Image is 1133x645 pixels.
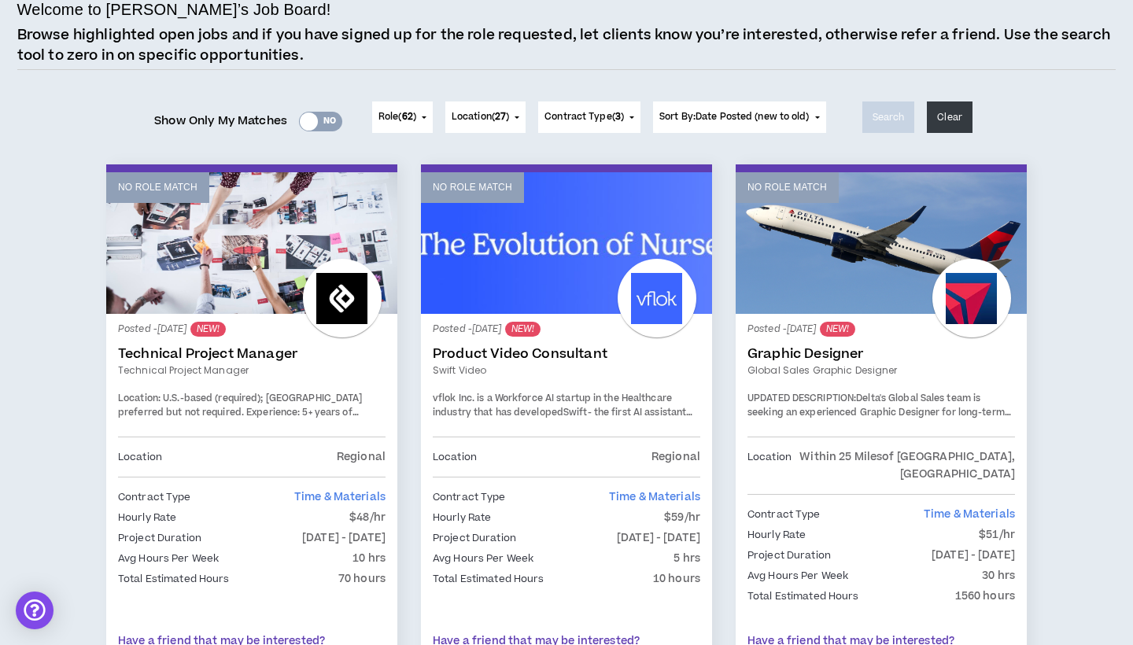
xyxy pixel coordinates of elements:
a: No Role Match [736,172,1027,314]
span: U.S.-based (required); [GEOGRAPHIC_DATA] preferred but not required. [118,392,363,419]
p: Avg Hours Per Week [747,567,848,584]
button: Contract Type(3) [538,101,640,133]
p: Avg Hours Per Week [118,550,219,567]
span: Delta's Global Sales team is seeking an experienced Graphic Designer for long-term contract suppo... [747,392,1013,474]
button: Clear [927,101,972,133]
p: Posted - [DATE] [433,322,700,337]
span: Time & Materials [294,489,386,505]
p: Location [118,448,162,466]
span: Time & Materials [924,507,1015,522]
sup: NEW! [190,322,226,337]
p: 30 hrs [982,567,1015,584]
span: Time & Materials [609,489,700,505]
p: Browse highlighted open jobs and if you have signed up for the role requested, let clients know y... [17,25,1116,65]
p: Posted - [DATE] [747,322,1015,337]
a: Swift video [433,363,700,378]
span: Contract Type ( ) [544,110,624,124]
p: $48/hr [349,509,386,526]
a: Technical Project Manager [118,346,386,362]
strong: UPDATED DESCRIPTION: [747,392,856,405]
p: 10 hours [653,570,700,588]
p: Posted - [DATE] [118,322,386,337]
p: [DATE] - [DATE] [932,547,1015,564]
p: 10 hrs [352,550,386,567]
span: Sort By: Date Posted (new to old) [659,110,810,123]
p: Regional [337,448,386,466]
button: Role(62) [372,101,433,133]
a: Global Sales Graphic Designer [747,363,1015,378]
p: Total Estimated Hours [747,588,859,605]
button: Location(27) [445,101,526,133]
p: Location [747,448,792,483]
a: Graphic Designer [747,346,1015,362]
p: Hourly Rate [747,526,806,544]
p: Hourly Rate [118,509,176,526]
div: Open Intercom Messenger [16,592,54,629]
p: Total Estimated Hours [433,570,544,588]
p: $59/hr [664,509,700,526]
p: 1560 hours [955,588,1015,605]
span: 3 [615,110,621,123]
p: Project Duration [118,529,201,547]
p: Total Estimated Hours [118,570,230,588]
p: No Role Match [747,180,827,195]
p: Regional [651,448,700,466]
p: No Role Match [433,180,512,195]
span: 62 [402,110,413,123]
button: Search [862,101,915,133]
span: Show Only My Matches [154,109,287,133]
a: Swift [563,406,588,419]
p: Project Duration [433,529,516,547]
p: 5 hrs [674,550,700,567]
p: Contract Type [118,488,191,506]
button: Sort By:Date Posted (new to old) [653,101,826,133]
span: Role ( ) [378,110,416,124]
sup: NEW! [505,322,541,337]
span: Experience: [246,406,300,419]
a: Product Video Consultant [433,346,700,362]
sup: NEW! [820,322,855,337]
p: $51/hr [979,526,1015,544]
p: Project Duration [747,547,831,564]
a: No Role Match [421,172,712,314]
p: Contract Type [433,488,506,506]
p: Within 25 Miles of [GEOGRAPHIC_DATA], [GEOGRAPHIC_DATA] [792,448,1015,483]
p: No Role Match [118,180,197,195]
p: Hourly Rate [433,509,491,526]
p: [DATE] - [DATE] [302,529,386,547]
p: Avg Hours Per Week [433,550,533,567]
p: [DATE] - [DATE] [617,529,700,547]
p: Location [433,448,477,466]
p: 70 hours [338,570,386,588]
span: Location: [118,392,161,405]
p: Contract Type [747,506,821,523]
a: No Role Match [106,172,397,314]
span: Location ( ) [452,110,509,124]
span: 27 [495,110,506,123]
span: vflok Inc. is a Workforce AI startup in the Healthcare industry that has developed [433,392,672,419]
a: Technical Project Manager [118,363,386,378]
